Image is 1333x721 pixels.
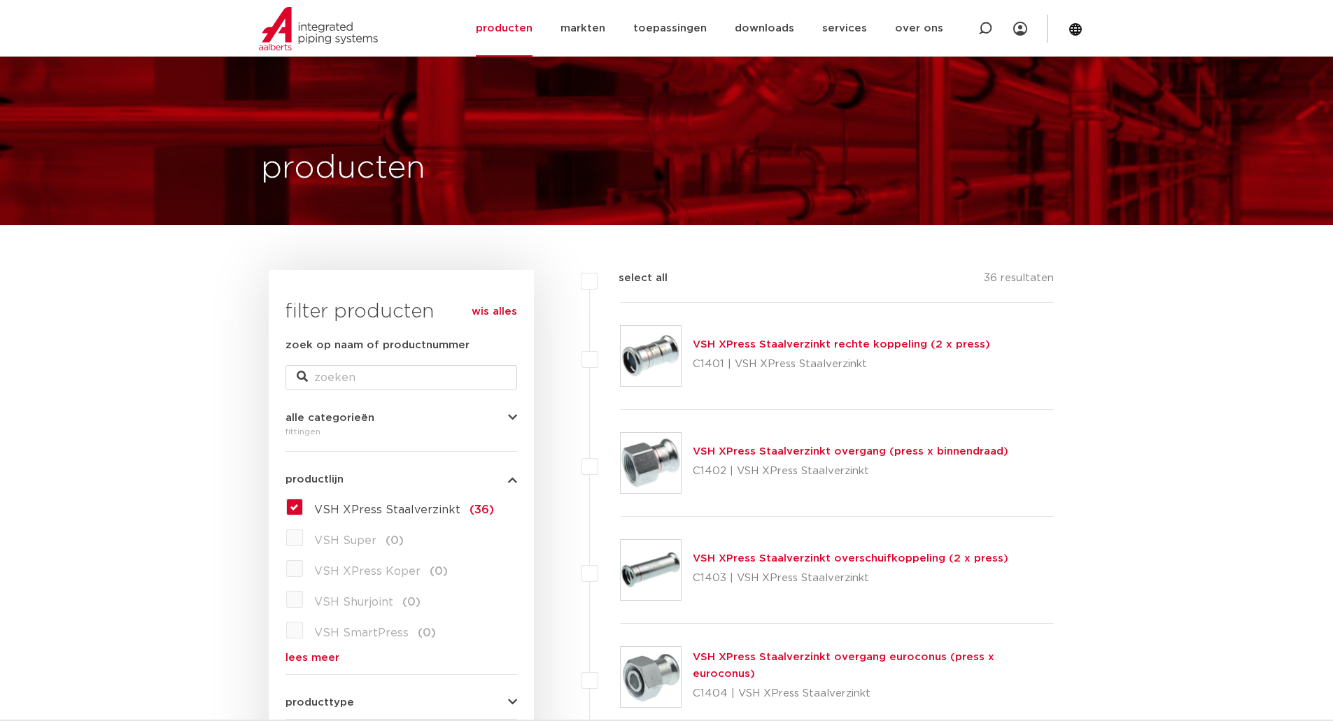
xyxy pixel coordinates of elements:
span: (0) [430,566,448,577]
h3: filter producten [285,298,517,326]
span: (0) [402,597,421,608]
a: lees meer [285,652,517,663]
a: VSH XPress Staalverzinkt overgang euroconus (press x euroconus) [693,652,994,679]
span: (36) [470,504,494,515]
a: VSH XPress Staalverzinkt overschuifkoppeling (2 x press) [693,553,1008,564]
button: producttype [285,697,517,708]
div: fittingen [285,423,517,440]
p: C1401 | VSH XPress Staalverzinkt [693,353,990,376]
span: VSH XPress Staalverzinkt [314,504,460,515]
p: C1404 | VSH XPress Staalverzinkt [693,683,1055,705]
span: alle categorieën [285,413,374,423]
a: VSH XPress Staalverzinkt overgang (press x binnendraad) [693,446,1008,457]
span: productlijn [285,474,344,485]
img: Thumbnail for VSH XPress Staalverzinkt rechte koppeling (2 x press) [621,326,681,386]
a: wis alles [472,304,517,320]
input: zoeken [285,365,517,390]
label: zoek op naam of productnummer [285,337,470,354]
span: producttype [285,697,354,708]
button: alle categorieën [285,413,517,423]
p: 36 resultaten [984,270,1054,292]
button: productlijn [285,474,517,485]
img: Thumbnail for VSH XPress Staalverzinkt overschuifkoppeling (2 x press) [621,540,681,600]
span: VSH Shurjoint [314,597,393,608]
a: VSH XPress Staalverzinkt rechte koppeling (2 x press) [693,339,990,350]
span: (0) [386,535,404,546]
img: Thumbnail for VSH XPress Staalverzinkt overgang (press x binnendraad) [621,433,681,493]
img: Thumbnail for VSH XPress Staalverzinkt overgang euroconus (press x euroconus) [621,647,681,707]
span: (0) [418,627,436,638]
span: VSH SmartPress [314,627,409,638]
h1: producten [261,146,425,191]
span: VSH XPress Koper [314,566,421,577]
label: select all [598,270,668,287]
span: VSH Super [314,535,376,546]
p: C1402 | VSH XPress Staalverzinkt [693,460,1008,483]
p: C1403 | VSH XPress Staalverzinkt [693,567,1008,590]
